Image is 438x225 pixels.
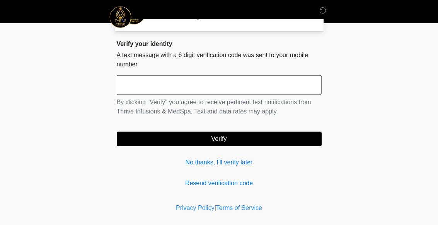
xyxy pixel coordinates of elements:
p: A text message with a 6 digit verification code was sent to your mobile number. [117,51,322,69]
a: Privacy Policy [176,205,215,211]
h2: Verify your identity [117,40,322,47]
a: | [215,205,216,211]
a: Resend verification code [117,179,322,188]
a: Terms of Service [216,205,262,211]
p: By clicking "Verify" you agree to receive pertinent text notifications from Thrive Infusions & Me... [117,98,322,116]
a: No thanks, I'll verify later [117,158,322,167]
img: Thrive Infusions & MedSpa Logo [109,6,132,29]
button: Verify [117,132,322,146]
